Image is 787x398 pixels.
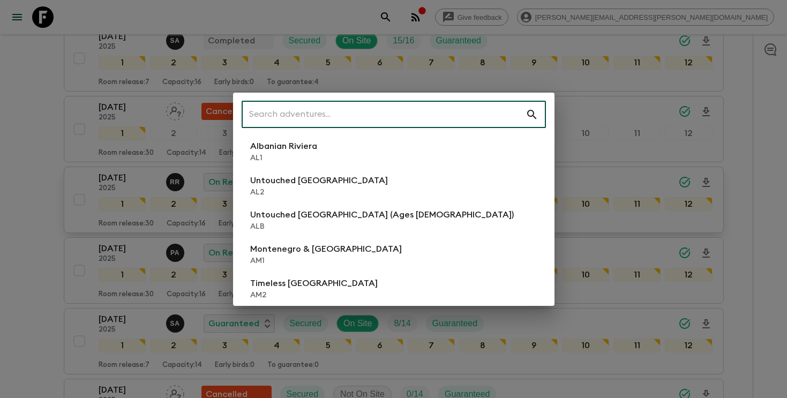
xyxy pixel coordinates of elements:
p: AM1 [250,256,402,266]
p: Montenegro & [GEOGRAPHIC_DATA] [250,243,402,256]
p: ALB [250,221,514,232]
p: AL2 [250,187,388,198]
p: AL1 [250,153,317,163]
p: Untouched [GEOGRAPHIC_DATA] [250,174,388,187]
p: Timeless [GEOGRAPHIC_DATA] [250,277,378,290]
p: Untouched [GEOGRAPHIC_DATA] (Ages [DEMOGRAPHIC_DATA]) [250,208,514,221]
input: Search adventures... [242,100,526,130]
p: Albanian Riviera [250,140,317,153]
p: AM2 [250,290,378,301]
